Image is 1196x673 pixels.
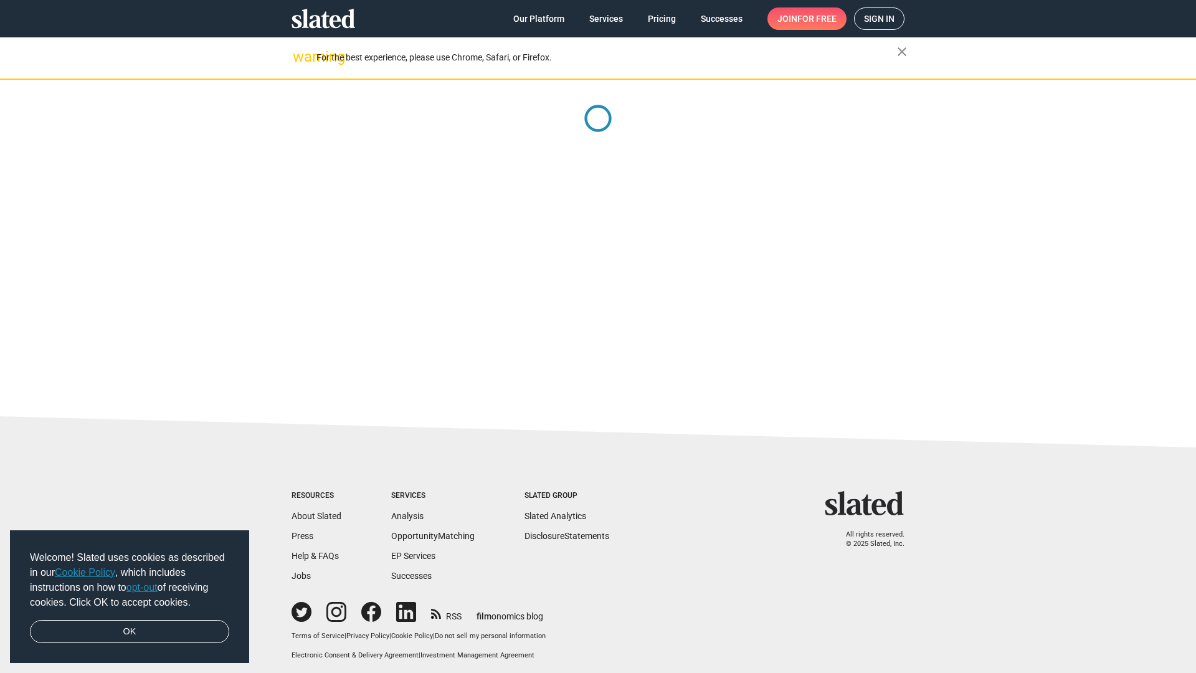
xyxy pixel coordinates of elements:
[477,611,491,621] span: film
[316,49,897,66] div: For the best experience, please use Chrome, Safari, or Firefox.
[524,491,609,501] div: Slated Group
[691,7,752,30] a: Successes
[391,632,433,640] a: Cookie Policy
[30,550,229,610] span: Welcome! Slated uses cookies as described in our , which includes instructions on how to of recei...
[513,7,564,30] span: Our Platform
[854,7,904,30] a: Sign in
[638,7,686,30] a: Pricing
[346,632,389,640] a: Privacy Policy
[292,651,419,659] a: Electronic Consent & Delivery Agreement
[431,603,462,623] a: RSS
[292,632,344,640] a: Terms of Service
[767,7,847,30] a: Joinfor free
[292,571,311,581] a: Jobs
[420,651,534,659] a: Investment Management Agreement
[292,491,341,501] div: Resources
[777,7,837,30] span: Join
[292,511,341,521] a: About Slated
[579,7,633,30] a: Services
[391,511,424,521] a: Analysis
[55,567,115,578] a: Cookie Policy
[435,632,546,641] button: Do not sell my personal information
[524,531,609,541] a: DisclosureStatements
[292,531,313,541] a: Press
[524,511,586,521] a: Slated Analytics
[833,530,904,548] p: All rights reserved. © 2025 Slated, Inc.
[895,44,909,59] mat-icon: close
[391,571,432,581] a: Successes
[701,7,743,30] span: Successes
[589,7,623,30] span: Services
[648,7,676,30] span: Pricing
[419,651,420,659] span: |
[864,8,895,29] span: Sign in
[391,491,475,501] div: Services
[30,620,229,644] a: dismiss cookie message
[391,531,475,541] a: OpportunityMatching
[797,7,837,30] span: for free
[293,49,308,64] mat-icon: warning
[477,601,543,623] a: filmonomics blog
[503,7,574,30] a: Our Platform
[389,632,391,640] span: |
[126,582,158,593] a: opt-out
[344,632,346,640] span: |
[10,530,249,664] div: cookieconsent
[292,551,339,561] a: Help & FAQs
[433,632,435,640] span: |
[391,551,435,561] a: EP Services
